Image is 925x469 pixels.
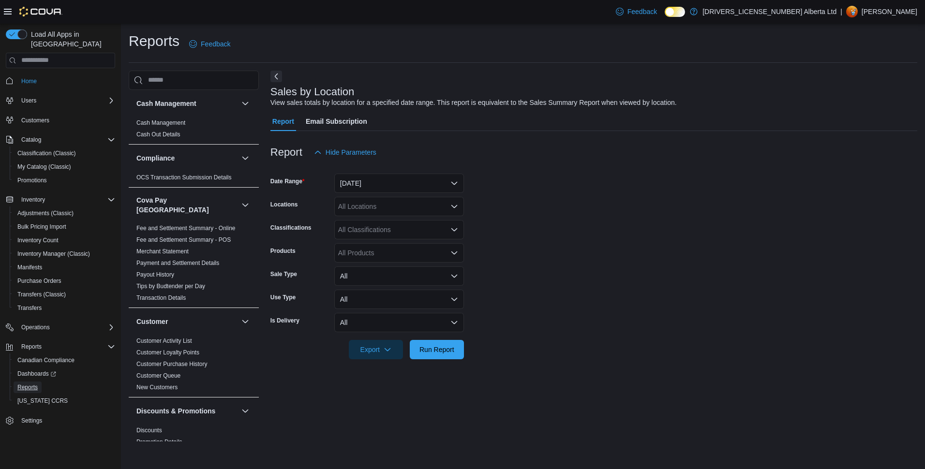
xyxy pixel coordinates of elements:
[14,368,115,380] span: Dashboards
[14,381,42,393] a: Reports
[129,117,259,144] div: Cash Management
[17,356,75,364] span: Canadian Compliance
[2,74,119,88] button: Home
[14,275,115,287] span: Purchase Orders
[270,270,297,278] label: Sale Type
[136,317,238,326] button: Customer
[270,86,355,98] h3: Sales by Location
[136,372,180,380] span: Customer Queue
[17,176,47,184] span: Promotions
[14,234,62,246] a: Inventory Count
[270,224,312,232] label: Classifications
[270,98,677,108] div: View sales totals by location for a specified date range. This report is equivalent to the Sales ...
[17,194,49,205] button: Inventory
[21,417,42,425] span: Settings
[14,289,115,300] span: Transfers (Classic)
[17,163,71,171] span: My Catalog (Classic)
[17,397,68,405] span: [US_STATE] CCRS
[14,175,115,186] span: Promotions
[862,6,917,17] p: [PERSON_NAME]
[136,271,174,278] span: Payout History
[136,337,192,345] span: Customer Activity List
[17,415,46,426] a: Settings
[17,209,74,217] span: Adjustments (Classic)
[306,112,367,131] span: Email Subscription
[2,94,119,107] button: Users
[136,99,238,108] button: Cash Management
[612,2,661,21] a: Feedback
[239,316,251,327] button: Customer
[14,147,115,159] span: Classification (Classic)
[14,161,75,173] a: My Catalog (Classic)
[10,160,119,174] button: My Catalog (Classic)
[17,223,66,231] span: Bulk Pricing Import
[136,224,236,232] span: Fee and Settlement Summary - Online
[310,143,380,162] button: Hide Parameters
[17,264,42,271] span: Manifests
[17,322,54,333] button: Operations
[136,99,196,108] h3: Cash Management
[2,321,119,334] button: Operations
[10,381,119,394] button: Reports
[14,289,70,300] a: Transfers (Classic)
[136,349,199,356] span: Customer Loyalty Points
[10,234,119,247] button: Inventory Count
[17,134,115,146] span: Catalog
[136,153,175,163] h3: Compliance
[17,95,115,106] span: Users
[21,117,49,124] span: Customers
[17,236,59,244] span: Inventory Count
[270,177,305,185] label: Date Range
[14,354,78,366] a: Canadian Compliance
[17,341,45,352] button: Reports
[17,322,115,333] span: Operations
[10,147,119,160] button: Classification (Classic)
[136,317,168,326] h3: Customer
[17,277,61,285] span: Purchase Orders
[10,247,119,261] button: Inventory Manager (Classic)
[136,195,238,215] button: Cova Pay [GEOGRAPHIC_DATA]
[14,262,115,273] span: Manifests
[2,340,119,353] button: Reports
[21,196,45,204] span: Inventory
[2,413,119,427] button: Settings
[136,427,162,434] a: Discounts
[14,275,65,287] a: Purchase Orders
[136,174,232,181] a: OCS Transaction Submission Details
[10,288,119,301] button: Transfers (Classic)
[2,133,119,147] button: Catalog
[201,39,230,49] span: Feedback
[10,220,119,234] button: Bulk Pricing Import
[334,174,464,193] button: [DATE]
[627,7,657,16] span: Feedback
[136,131,180,138] span: Cash Out Details
[136,283,205,290] a: Tips by Budtender per Day
[10,301,119,315] button: Transfers
[136,225,236,232] a: Fee and Settlement Summary - Online
[17,250,90,258] span: Inventory Manager (Classic)
[136,248,189,255] a: Merchant Statement
[14,207,115,219] span: Adjustments (Classic)
[10,394,119,408] button: [US_STATE] CCRS
[17,134,45,146] button: Catalog
[136,372,180,379] a: Customer Queue
[450,226,458,234] button: Open list of options
[419,345,454,354] span: Run Report
[270,247,296,255] label: Products
[21,77,37,85] span: Home
[450,203,458,210] button: Open list of options
[10,367,119,381] a: Dashboards
[17,304,42,312] span: Transfers
[270,201,298,208] label: Locations
[10,353,119,367] button: Canadian Compliance
[326,147,376,157] span: Hide Parameters
[450,249,458,257] button: Open list of options
[355,340,397,359] span: Export
[14,381,115,393] span: Reports
[17,341,115,352] span: Reports
[14,221,115,233] span: Bulk Pricing Import
[129,172,259,187] div: Compliance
